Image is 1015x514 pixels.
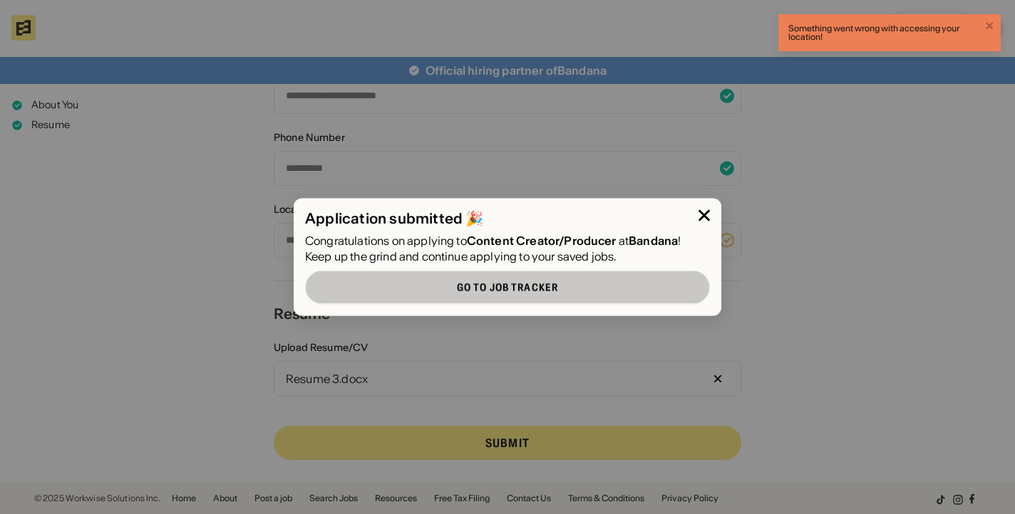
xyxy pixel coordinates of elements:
[467,234,617,248] span: Content Creator/Producer
[788,24,981,41] div: Something went wrong with accessing your location!
[305,210,710,227] div: Application submitted 🎉
[305,233,710,265] div: Congratulations on applying to at ! Keep up the grind and continue applying to your saved jobs.
[629,234,678,248] span: Bandana
[985,20,995,33] button: close
[457,282,558,292] div: Go to Job Tracker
